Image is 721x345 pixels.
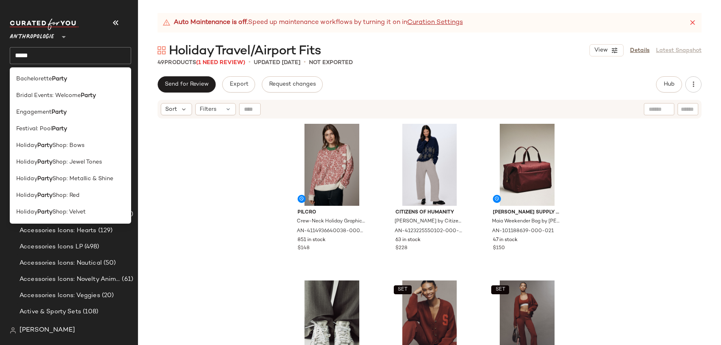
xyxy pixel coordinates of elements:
[493,245,505,252] span: $150
[158,46,166,54] img: svg%3e
[83,242,99,252] span: (498)
[291,124,373,206] img: 4114936640038_069_b
[16,158,37,166] span: Holiday
[304,58,306,67] span: •
[19,259,102,268] span: Accessories Icons: Nautical
[52,158,102,166] span: Shop: Jewel Tones
[37,141,52,150] b: Party
[594,47,608,54] span: View
[397,287,408,293] span: SET
[389,124,471,206] img: 4123225550102_500_b
[52,191,80,200] span: Shop: Red
[395,218,463,225] span: [PERSON_NAME] by Citizens of Humanity in Grey, Women's, Size: XL, Polyester/Cotton at Anthropologie
[395,245,407,252] span: $228
[120,275,133,284] span: (61)
[16,141,37,150] span: Holiday
[19,291,100,300] span: Accessories Icons: Veggies
[663,81,675,88] span: Hub
[162,18,463,28] div: Speed up maintenance workflows by turning it on in
[395,237,421,244] span: 63 in stock
[229,81,248,88] span: Export
[19,307,81,317] span: Active & Sporty Sets
[589,44,624,56] button: View
[493,209,561,216] span: [PERSON_NAME] Supply Co.
[52,125,67,133] b: Party
[52,175,113,183] span: Shop: Metallic & Shine
[158,60,164,66] span: 49
[394,285,412,294] button: SET
[298,237,326,244] span: 851 in stock
[100,291,114,300] span: (20)
[298,245,309,252] span: $148
[254,58,300,67] p: updated [DATE]
[16,175,37,183] span: Holiday
[200,105,216,114] span: Filters
[52,75,67,83] b: Party
[158,58,245,67] div: Products
[52,141,84,150] span: Shop: Bows
[269,81,316,88] span: Request changes
[158,76,216,93] button: Send for Review
[10,28,54,42] span: Anthropologie
[492,228,554,235] span: AN-101188639-000-021
[395,228,463,235] span: AN-4123225550102-000-500
[486,124,568,206] img: 101188639_021_b
[52,208,86,216] span: Shop: Velvet
[81,91,96,100] b: Party
[37,158,52,166] b: Party
[248,58,250,67] span: •
[491,285,509,294] button: SET
[164,81,209,88] span: Send for Review
[630,46,650,55] a: Details
[16,108,52,116] span: Engagement
[169,43,321,59] span: Holiday Travel/Airport Fits
[81,307,99,317] span: (108)
[297,228,365,235] span: AN-4114936640038-000-069
[656,76,682,93] button: Hub
[493,237,518,244] span: 47 in stock
[165,105,177,114] span: Sort
[37,175,52,183] b: Party
[395,209,464,216] span: Citizens of Humanity
[52,108,67,116] b: Party
[10,327,16,334] img: svg%3e
[16,91,81,100] span: Bridal Events: Welcome
[19,226,97,235] span: Accessories Icons: Hearts
[16,208,37,216] span: Holiday
[297,218,365,225] span: Crew-Neck Holiday Graphic Sweatshirt by Pilcro, Women's, Size: 2XS, Polyester/Acrylic/Polyamide a...
[298,209,366,216] span: Pilcro
[262,76,323,93] button: Request changes
[37,191,52,200] b: Party
[16,75,52,83] span: Bachelorette
[10,19,79,30] img: cfy_white_logo.C9jOOHJF.svg
[174,18,248,28] strong: Auto Maintenance is off.
[222,76,255,93] button: Export
[407,18,463,28] a: Curation Settings
[309,58,353,67] p: Not Exported
[492,218,561,225] span: Maia Weekender Bag by [PERSON_NAME] Supply Co. in Brown, Women's, Polyester/Leather at Anthropologie
[19,275,120,284] span: Accessories Icons: Novelty Animal
[19,326,75,335] span: [PERSON_NAME]
[495,287,505,293] span: SET
[102,259,116,268] span: (50)
[97,226,113,235] span: (129)
[16,125,52,133] span: Festival: Pool
[196,60,245,66] span: (1 Need Review)
[16,191,37,200] span: Holiday
[19,242,83,252] span: Accessories Icons LP
[37,208,52,216] b: Party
